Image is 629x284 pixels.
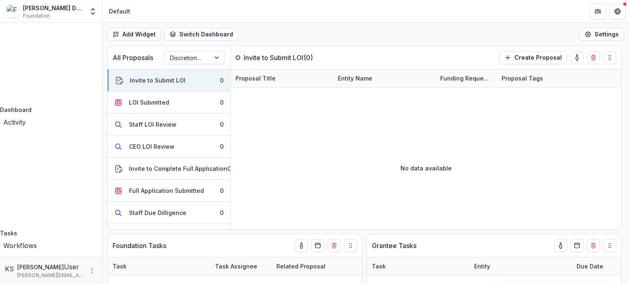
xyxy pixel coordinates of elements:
div: Proposal Title [231,69,333,87]
div: Task [367,257,469,275]
div: 0 [227,164,231,173]
p: All Proposals [113,53,153,63]
button: Get Help [609,3,626,20]
button: Staff LOI Review0 [108,114,230,136]
p: [PERSON_NAME] [17,263,64,271]
div: Task [108,257,210,275]
div: Related Proposal [272,257,374,275]
button: Delete card [587,239,600,252]
button: Drag [603,239,616,252]
div: Proposal Tags [497,69,599,87]
div: Proposal Tags [497,74,548,83]
button: toggle-assigned-to-me [554,239,567,252]
div: Task [367,262,391,271]
div: Entity Name [333,69,435,87]
button: Drag [603,51,616,64]
div: 0 [220,142,224,151]
button: Delete card [587,51,600,64]
div: CEO LOI Review [129,142,174,151]
div: 0 [220,120,224,129]
button: Calendar [311,239,324,252]
p: Foundation Tasks [113,241,166,250]
div: Due Date [572,262,608,271]
div: [PERSON_NAME] Data Sandbox [In Dev] [23,4,84,12]
nav: breadcrumb [106,5,133,17]
div: Funding Requested [435,69,497,87]
button: Settings [579,28,624,41]
p: Grantee Tasks [372,241,416,250]
button: Invite to Complete Full Application0 [108,158,230,180]
button: More [87,266,97,275]
div: 0 [220,98,224,107]
button: Create Proposal [499,51,567,64]
button: Staff Due Dilligence0 [108,202,230,224]
div: Entity Name [333,74,377,83]
button: Delete card [328,239,341,252]
button: LOI Submitted0 [108,92,230,114]
button: Switch Dashboard [164,28,238,41]
div: Kate Sorestad [5,264,14,274]
p: Invite to Submit LOI ( 0 ) [244,53,313,63]
button: Open entity switcher [87,3,99,20]
p: [PERSON_NAME][EMAIL_ADDRESS][DOMAIN_NAME] [17,272,84,279]
div: Funding Requested [435,74,497,83]
div: Entity [469,257,572,275]
button: CEO LOI Review0 [108,136,230,158]
button: Calendar [570,239,584,252]
span: Foundation [23,12,50,20]
div: Default [109,7,130,16]
span: Workflows [3,242,37,250]
div: 0 [220,76,224,85]
p: No data available [400,164,452,172]
div: Related Proposal [272,262,330,271]
div: Staff Due Dilligence [129,208,186,217]
div: Entity [469,262,495,271]
div: 0 [220,186,224,195]
button: Invite to Submit LOI0 [108,69,230,92]
div: Invite to Complete Full Application [129,164,227,173]
div: Proposal Title [231,74,281,83]
button: Full Application Submitted0 [108,180,230,202]
span: Activity [3,118,26,126]
button: Add Widget [107,28,161,41]
img: Frist Data Sandbox [In Dev] [7,5,20,18]
div: LOI Submitted [129,98,169,107]
p: User [64,262,79,272]
button: Drag [344,239,357,252]
div: 0 [220,208,224,217]
button: Partners [590,3,606,20]
div: Task Assignee [210,257,272,275]
div: Task Assignee [210,262,262,271]
div: Invite to Submit LOI [130,76,186,85]
div: Staff LOI Review [129,120,176,129]
div: Task [108,262,131,271]
div: Full Application Submitted [129,186,204,195]
button: toggle-assigned-to-me [295,239,308,252]
button: toggle-assigned-to-me [570,51,584,64]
